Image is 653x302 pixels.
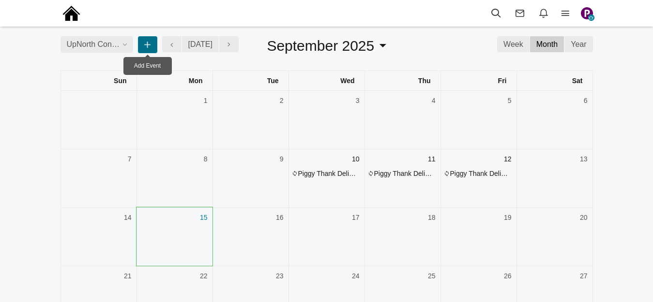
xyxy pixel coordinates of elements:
[342,38,375,54] span: 2025
[581,7,593,19] img: Slide1.png
[536,40,558,48] a: Month
[61,2,82,24] img: output-onlinepngtools%20-%202025-09-15T191211.976.png
[428,154,436,164] a: 11
[289,169,364,178] a: Piggy Thank Delivery
[267,38,338,54] span: September
[504,154,512,164] a: 12
[352,154,360,164] a: 10
[182,36,219,52] a: [DATE]
[571,40,586,48] a: Year
[365,169,440,178] a: Piggy Thank Delivery
[441,169,516,178] a: Piggy Thank Delivery
[503,40,523,48] a: Week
